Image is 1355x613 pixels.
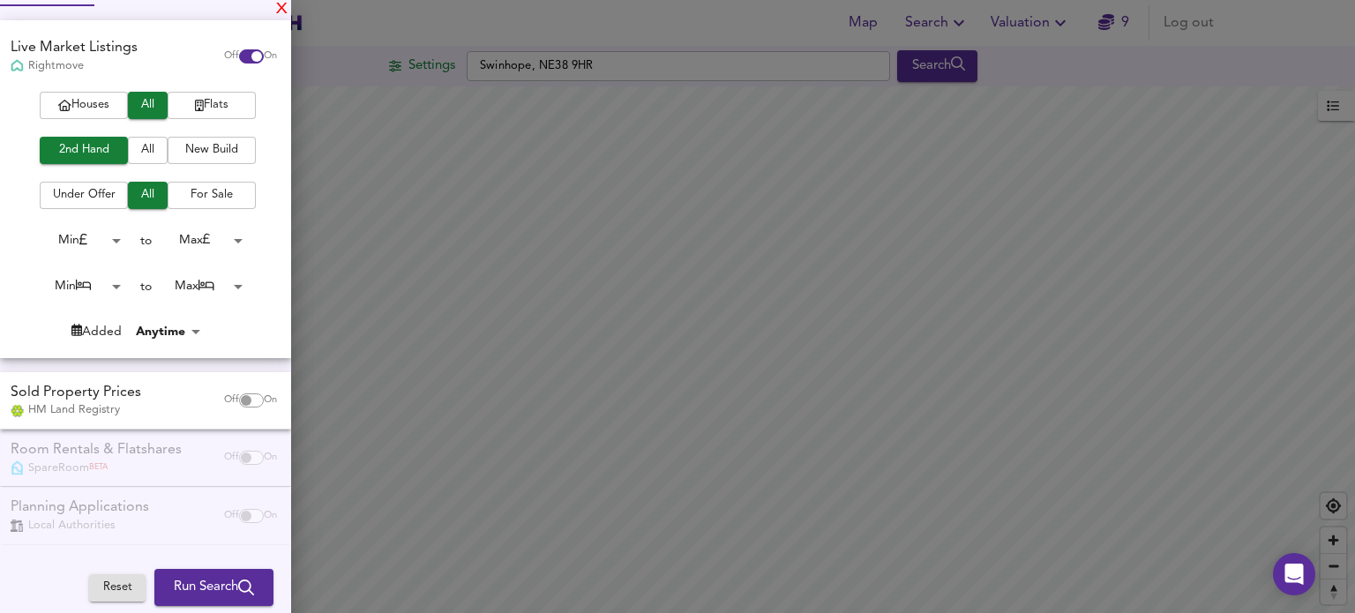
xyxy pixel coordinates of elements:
div: to [140,232,152,250]
span: Houses [49,95,119,116]
div: Rightmove [11,58,138,74]
span: For Sale [176,185,247,206]
button: Under Offer [40,182,128,209]
div: Min [30,273,127,300]
div: Added [71,323,122,340]
button: Reset [89,574,146,602]
div: Max [152,227,249,254]
div: Open Intercom Messenger [1273,553,1315,595]
button: New Build [168,137,256,164]
span: On [264,49,277,64]
span: On [264,393,277,407]
div: Min [30,227,127,254]
div: X [276,4,288,16]
span: Flats [176,95,247,116]
span: All [137,185,159,206]
button: All [128,182,168,209]
span: Under Offer [49,185,119,206]
span: 2nd Hand [49,140,119,161]
div: HM Land Registry [11,402,141,418]
span: Off [224,393,239,407]
span: All [137,140,159,161]
img: Rightmove [11,59,24,74]
div: Live Market Listings [11,38,138,58]
button: 2nd Hand [40,137,128,164]
button: All [128,92,168,119]
div: Max [152,273,249,300]
span: New Build [176,140,247,161]
span: Run Search [174,576,254,599]
span: All [137,95,159,116]
div: to [140,278,152,295]
div: Anytime [131,323,206,340]
div: Sold Property Prices [11,383,141,403]
button: Run Search [154,569,273,606]
button: All [128,137,168,164]
button: Houses [40,92,128,119]
span: Off [224,49,239,64]
img: Land Registry [11,405,24,417]
button: For Sale [168,182,256,209]
span: Reset [98,578,137,598]
button: Flats [168,92,256,119]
